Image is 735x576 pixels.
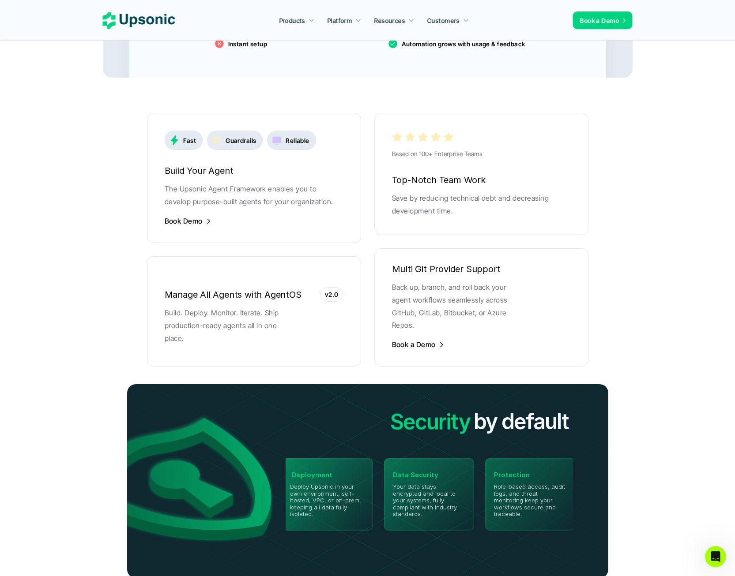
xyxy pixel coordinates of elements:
[392,344,436,346] p: Book a Demo
[165,163,343,178] h6: Build Your Agent
[274,12,320,28] a: Products
[228,39,267,49] p: Instant setup
[327,16,352,25] p: Platform
[392,172,571,187] h6: Top-Notch Team Work
[279,16,305,25] p: Products
[165,217,212,225] a: Book Demo
[392,340,445,349] a: Book a Demo
[183,136,196,145] p: Fast
[580,16,619,25] p: Book a Demo
[226,136,256,145] p: Guardrails
[392,192,571,217] p: Save by reducing technical debt and decreasing development time.
[392,281,524,332] p: Back up, branch, and roll back your agent workflows seamlessly across GitHub, GitLab, Bitbucket, ...
[392,148,571,159] p: Based on 100+ Enterprise Teams
[402,39,525,49] p: Automation grows with usage & feedback
[165,183,343,208] p: The Upsonic Agent Framework enables you to develop purpose-built agents for your organization.
[165,287,343,302] h6: Manage All Agents with AgentOS
[286,136,309,145] p: Reliable
[165,307,297,344] p: Build. Deploy. Monitor. Iterate. Ship production-ready agents all in one place.
[705,546,726,567] iframe: Intercom live chat
[392,262,571,277] h6: Multi Git Provider Support
[165,220,203,222] p: Book Demo
[427,16,460,25] p: Customers
[325,290,339,299] p: v2.0
[573,11,633,29] a: Book a Demo
[374,16,405,25] p: Resources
